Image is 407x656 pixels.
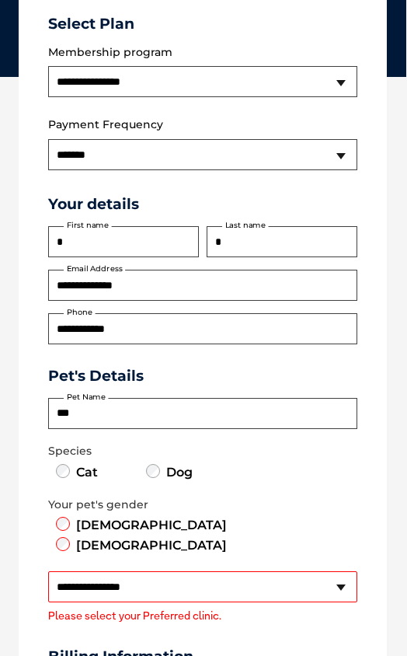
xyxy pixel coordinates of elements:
label: First name [64,222,112,229]
label: Phone [64,309,96,316]
label: [DEMOGRAPHIC_DATA] [75,536,227,556]
label: Membership program [48,46,357,59]
label: Cat [75,462,98,483]
label: Dog [165,462,193,483]
label: Email Address [64,265,125,273]
legend: Your pet's gender [48,498,357,511]
label: [DEMOGRAPHIC_DATA] [75,515,227,536]
h3: Select Plan [48,16,357,33]
h3: Pet's Details [42,368,364,386]
legend: Species [48,445,357,458]
label: Last name [222,222,269,229]
label: Please select your Preferred clinic. [48,610,357,621]
h3: Your details [48,196,357,214]
label: Payment Frequency [48,118,163,131]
